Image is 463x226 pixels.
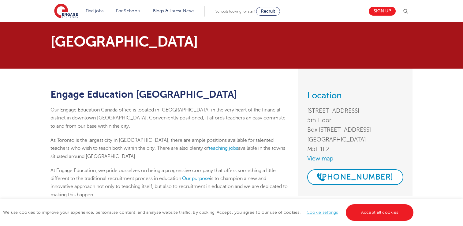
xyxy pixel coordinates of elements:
[307,91,403,100] h3: Location
[307,106,403,154] address: [STREET_ADDRESS] 5th Floor Box [STREET_ADDRESS] [GEOGRAPHIC_DATA] M5L 1E2
[307,169,403,185] a: [PHONE_NUMBER]
[307,210,338,215] a: Cookie settings
[215,9,255,13] span: Schools looking for staff
[261,9,275,13] span: Recruit
[256,7,280,16] a: Recruit
[307,154,403,163] a: View map
[153,9,195,13] a: Blogs & Latest News
[50,136,289,160] p: As Toronto is the largest city in [GEOGRAPHIC_DATA], there are ample positions available for tale...
[182,176,210,181] a: Our purpose
[369,7,396,16] a: Sign up
[346,204,414,221] a: Accept all cookies
[50,89,289,100] h1: Engage Education [GEOGRAPHIC_DATA]
[50,34,289,49] p: [GEOGRAPHIC_DATA]
[50,106,289,130] p: Our Engage Education Canada office is located in [GEOGRAPHIC_DATA] in the very heart of the finan...
[209,145,238,151] a: teaching jobs
[54,4,78,19] img: Engage Education
[3,210,415,215] span: We use cookies to improve your experience, personalise content, and analyse website traffic. By c...
[86,9,104,13] a: Find jobs
[50,167,289,199] p: At Engage Education, we pride ourselves on being a progressive company that offers something a li...
[116,9,140,13] a: For Schools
